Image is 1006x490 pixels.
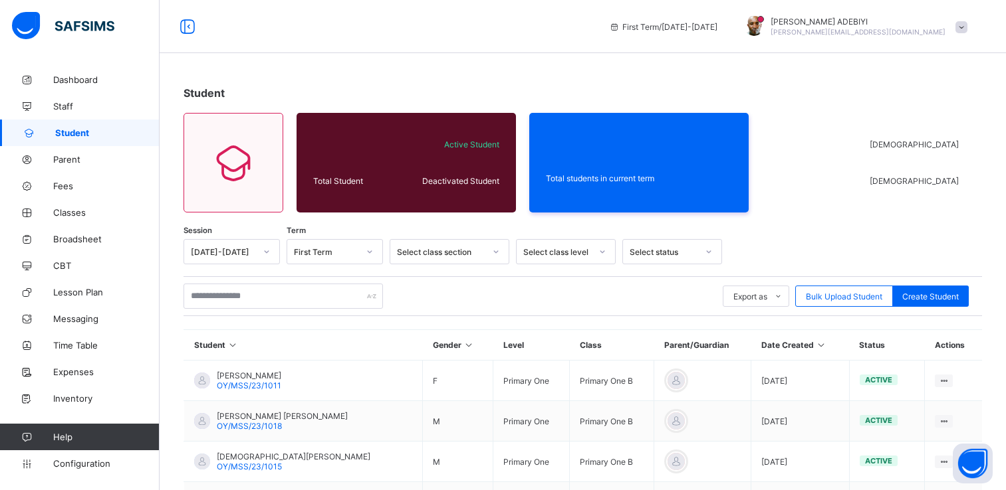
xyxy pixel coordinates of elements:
span: Parent [53,154,160,165]
span: Lesson Plan [53,287,160,297]
td: M [423,401,493,442]
span: OY/MSS/23/1011 [217,380,281,390]
i: Sort in Ascending Order [463,340,475,350]
span: active [865,456,892,465]
span: Active Student [405,139,499,149]
span: [DEMOGRAPHIC_DATA][PERSON_NAME] [217,451,370,461]
span: Staff [53,101,160,112]
div: Select class section [397,247,485,257]
span: Broadsheet [53,234,160,244]
span: session/term information [609,22,717,32]
span: Bulk Upload Student [806,291,882,301]
span: CBT [53,260,160,271]
td: Primary One [493,401,570,442]
th: Student [184,330,423,361]
span: [PERSON_NAME] [PERSON_NAME] [217,411,348,421]
td: [DATE] [751,442,850,482]
th: Date Created [751,330,850,361]
span: OY/MSS/23/1015 [217,461,282,471]
td: Primary One B [570,442,654,482]
td: F [423,361,493,401]
i: Sort in Ascending Order [227,340,239,350]
th: Actions [925,330,982,361]
span: Time Table [53,340,160,351]
span: Deactivated Student [405,176,499,186]
div: First Term [294,247,358,257]
span: [PERSON_NAME] [217,370,281,380]
span: Student [55,127,160,138]
span: Messaging [53,313,160,324]
td: Primary One B [570,361,654,401]
span: Term [287,226,306,235]
th: Class [570,330,654,361]
td: [DATE] [751,361,850,401]
span: Classes [53,207,160,218]
div: Total Student [310,173,402,189]
th: Gender [423,330,493,361]
span: [PERSON_NAME] ADEBIYI [771,17,945,27]
td: Primary One [493,442,570,482]
span: [DEMOGRAPHIC_DATA] [870,176,965,186]
th: Level [493,330,570,361]
td: Primary One B [570,401,654,442]
span: Inventory [53,393,160,404]
td: M [423,442,493,482]
span: Configuration [53,458,159,469]
th: Parent/Guardian [654,330,751,361]
span: Export as [733,291,767,301]
button: Open asap [953,444,993,483]
span: Session [184,226,212,235]
div: Select class level [523,247,591,257]
span: [DEMOGRAPHIC_DATA] [870,139,965,149]
span: Total students in current term [546,173,732,183]
div: ALEXANDERADEBIYI [731,16,974,38]
span: [PERSON_NAME][EMAIL_ADDRESS][DOMAIN_NAME] [771,28,945,36]
span: Fees [53,181,160,191]
span: OY/MSS/23/1018 [217,421,282,431]
span: Expenses [53,367,160,377]
span: active [865,375,892,384]
div: Select status [630,247,697,257]
th: Status [849,330,925,361]
span: Help [53,432,159,442]
span: active [865,416,892,425]
i: Sort in Ascending Order [816,340,827,350]
img: safsims [12,12,114,40]
span: Student [184,86,225,100]
span: Create Student [902,291,959,301]
td: Primary One [493,361,570,401]
td: [DATE] [751,401,850,442]
span: Dashboard [53,74,160,85]
div: [DATE]-[DATE] [191,247,255,257]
